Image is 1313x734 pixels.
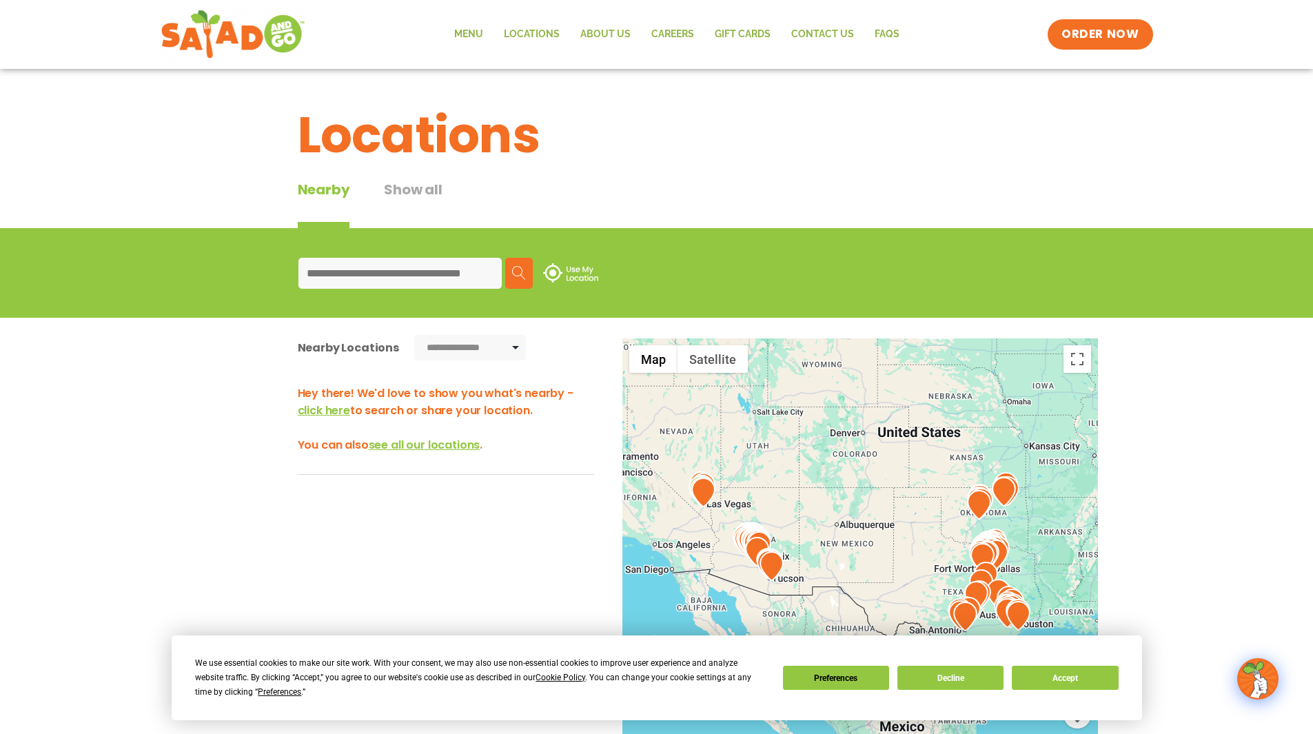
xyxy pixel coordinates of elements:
img: new-SAG-logo-768×292 [161,7,306,62]
div: We use essential cookies to make our site work. With your consent, we may also use non-essential ... [195,656,766,700]
button: Preferences [782,666,888,690]
nav: Menu [444,19,910,50]
span: see all our locations [369,437,480,453]
span: click here [298,402,350,418]
div: Nearby [298,179,350,228]
h3: Hey there! We'd love to show you what's nearby - to search or share your location. You can also . [298,385,594,453]
img: wpChatIcon [1239,660,1277,698]
span: Preferences [258,687,301,697]
a: FAQs [864,19,910,50]
a: About Us [570,19,641,50]
span: Cookie Policy [536,673,585,682]
div: Nearby Locations [298,339,399,356]
button: Accept [1012,666,1118,690]
a: ORDER NOW [1048,19,1152,50]
a: GIFT CARDS [704,19,781,50]
div: Cookie Consent Prompt [172,635,1142,720]
img: use-location.svg [543,263,598,283]
button: Decline [897,666,1004,690]
a: Locations [493,19,570,50]
h1: Locations [298,98,1016,172]
img: search.svg [512,266,526,280]
button: Toggle fullscreen view [1063,345,1091,373]
div: Tabbed content [298,179,477,228]
button: Show street map [629,345,678,373]
span: ORDER NOW [1061,26,1139,43]
button: Show satellite imagery [678,345,748,373]
a: Menu [444,19,493,50]
a: Careers [641,19,704,50]
a: Contact Us [781,19,864,50]
button: Show all [384,179,442,228]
